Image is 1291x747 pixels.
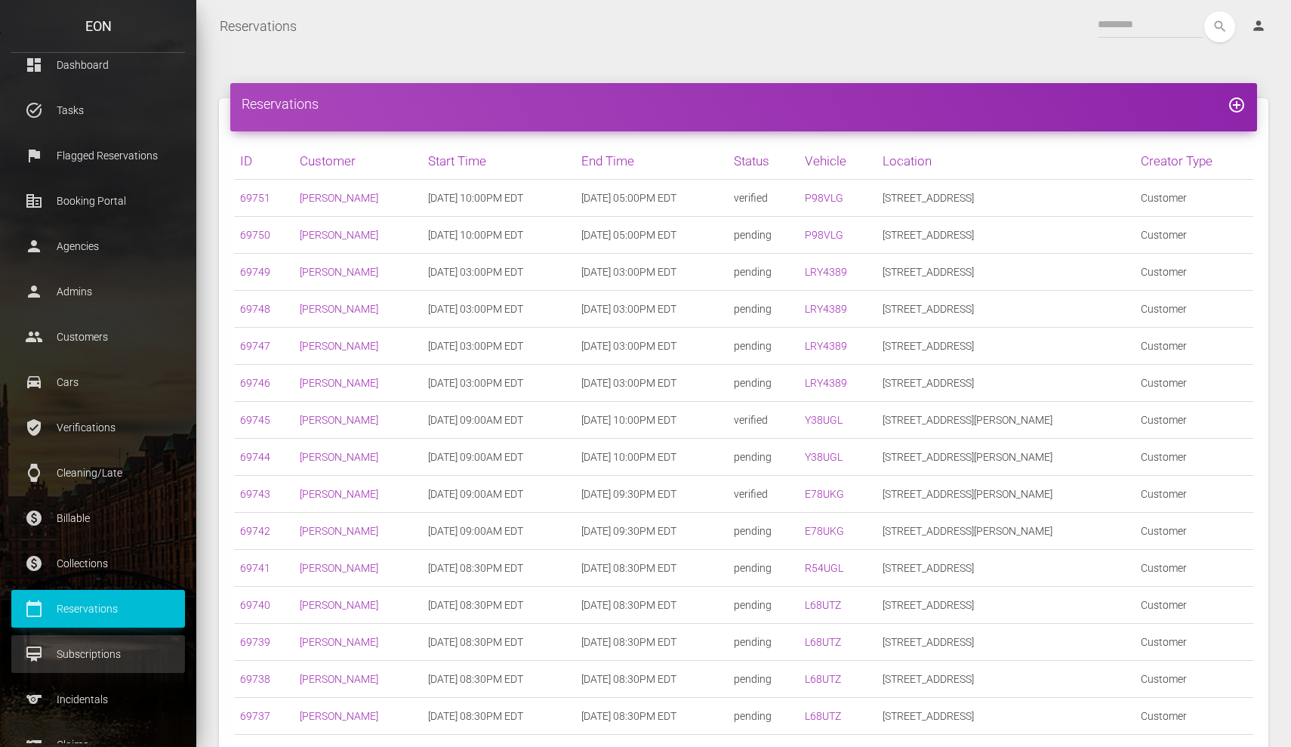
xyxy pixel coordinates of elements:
p: Booking Portal [23,190,174,212]
p: Admins [23,280,174,303]
p: Dashboard [23,54,174,76]
a: 69743 [240,488,270,500]
a: corporate_fare Booking Portal [11,182,185,220]
td: Customer [1135,476,1253,513]
i: add_circle_outline [1228,96,1246,114]
td: [STREET_ADDRESS] [877,661,1134,698]
a: Y38UGL [805,414,843,426]
p: Verifications [23,416,174,439]
td: [DATE] 08:30PM EDT [422,661,575,698]
a: [PERSON_NAME] [300,488,378,500]
a: 69740 [240,599,270,611]
p: Reservations [23,597,174,620]
td: pending [728,550,798,587]
a: [PERSON_NAME] [300,192,378,204]
a: drive_eta Cars [11,363,185,401]
td: [DATE] 10:00PM EDT [422,180,575,217]
td: [STREET_ADDRESS][PERSON_NAME] [877,439,1134,476]
a: R54UGL [805,562,843,574]
td: [DATE] 03:00PM EDT [422,291,575,328]
td: Customer [1135,698,1253,735]
a: [PERSON_NAME] [300,229,378,241]
p: Subscriptions [23,643,174,665]
td: Customer [1135,365,1253,402]
a: paid Collections [11,545,185,582]
th: Start Time [422,143,575,180]
td: [DATE] 09:00AM EDT [422,476,575,513]
td: [DATE] 03:00PM EDT [422,254,575,291]
td: Customer [1135,254,1253,291]
a: [PERSON_NAME] [300,562,378,574]
a: [PERSON_NAME] [300,451,378,463]
td: [DATE] 03:00PM EDT [575,365,729,402]
td: Customer [1135,513,1253,550]
th: Creator Type [1135,143,1253,180]
a: person [1240,11,1280,42]
td: [STREET_ADDRESS] [877,365,1134,402]
td: [DATE] 08:30PM EDT [422,587,575,624]
a: [PERSON_NAME] [300,710,378,722]
td: [DATE] 08:30PM EDT [422,624,575,661]
td: [DATE] 03:00PM EDT [575,254,729,291]
td: [DATE] 09:00AM EDT [422,439,575,476]
td: [DATE] 08:30PM EDT [575,624,729,661]
a: 69747 [240,340,270,352]
td: Customer [1135,328,1253,365]
a: verified_user Verifications [11,409,185,446]
a: people Customers [11,318,185,356]
button: search [1204,11,1235,42]
a: [PERSON_NAME] [300,525,378,537]
td: [STREET_ADDRESS][PERSON_NAME] [877,513,1134,550]
td: pending [728,254,798,291]
td: pending [728,587,798,624]
a: [PERSON_NAME] [300,266,378,278]
a: dashboard Dashboard [11,46,185,84]
td: Customer [1135,217,1253,254]
td: [DATE] 08:30PM EDT [422,698,575,735]
td: [STREET_ADDRESS] [877,180,1134,217]
td: Customer [1135,180,1253,217]
td: Customer [1135,291,1253,328]
a: [PERSON_NAME] [300,340,378,352]
a: LRY4389 [805,266,847,278]
a: L68UTZ [805,636,841,648]
a: [PERSON_NAME] [300,636,378,648]
a: 69739 [240,636,270,648]
td: [DATE] 05:00PM EDT [575,217,729,254]
a: 69741 [240,562,270,574]
td: pending [728,439,798,476]
td: [DATE] 08:30PM EDT [422,550,575,587]
a: Reservations [220,8,297,45]
a: Y38UGL [805,451,843,463]
td: [DATE] 09:30PM EDT [575,476,729,513]
a: L68UTZ [805,710,841,722]
a: LRY4389 [805,303,847,315]
td: Customer [1135,587,1253,624]
p: Billable [23,507,174,529]
a: P98VLG [805,192,843,204]
a: sports Incidentals [11,681,185,718]
p: Customers [23,326,174,348]
a: person Agencies [11,227,185,265]
a: 69751 [240,192,270,204]
a: [PERSON_NAME] [300,673,378,685]
td: [DATE] 05:00PM EDT [575,180,729,217]
td: verified [728,180,798,217]
td: [DATE] 03:00PM EDT [422,328,575,365]
td: [DATE] 08:30PM EDT [575,661,729,698]
a: 69748 [240,303,270,315]
a: watch Cleaning/Late [11,454,185,492]
td: [STREET_ADDRESS] [877,217,1134,254]
td: [DATE] 03:00PM EDT [575,328,729,365]
td: Customer [1135,550,1253,587]
h4: Reservations [242,94,1246,113]
a: [PERSON_NAME] [300,599,378,611]
td: pending [728,328,798,365]
td: [DATE] 08:30PM EDT [575,698,729,735]
a: [PERSON_NAME] [300,377,378,389]
a: [PERSON_NAME] [300,303,378,315]
th: ID [234,143,294,180]
a: 69742 [240,525,270,537]
td: Customer [1135,661,1253,698]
